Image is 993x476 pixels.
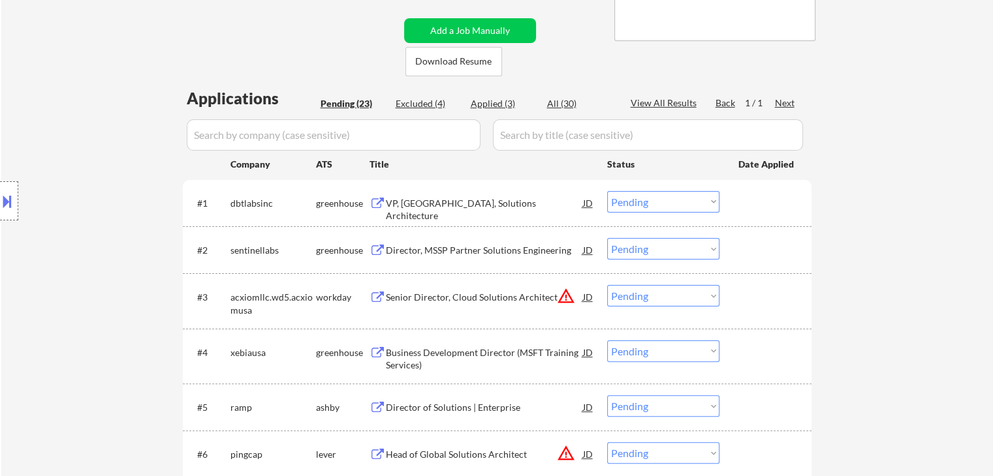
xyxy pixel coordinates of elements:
[316,448,370,461] div: lever
[493,119,803,151] input: Search by title (case sensitive)
[187,119,481,151] input: Search by company (case sensitive)
[404,18,536,43] button: Add a Job Manually
[607,152,719,175] div: Status
[738,158,796,171] div: Date Applied
[316,401,370,414] div: ashby
[230,401,316,414] div: ramp
[386,448,583,461] div: Head of Global Solutions Architect
[230,197,316,210] div: dbtlabsinc
[316,197,370,210] div: greenhouse
[631,97,701,110] div: View All Results
[557,287,575,305] button: warning_amber
[405,47,502,76] button: Download Resume
[316,291,370,304] div: workday
[582,191,595,215] div: JD
[316,244,370,257] div: greenhouse
[197,448,220,461] div: #6
[316,158,370,171] div: ATS
[187,91,316,106] div: Applications
[230,244,316,257] div: sentinellabs
[370,158,595,171] div: Title
[316,346,370,359] div: greenhouse
[230,291,316,316] div: acxiomllc.wd5.acxiomusa
[321,97,386,110] div: Pending (23)
[582,285,595,308] div: JD
[230,346,316,359] div: xebiausa
[197,401,220,414] div: #5
[386,197,583,222] div: VP, [GEOGRAPHIC_DATA], Solutions Architecture
[471,97,536,110] div: Applied (3)
[396,97,461,110] div: Excluded (4)
[582,395,595,419] div: JD
[582,340,595,364] div: JD
[230,158,316,171] div: Company
[582,442,595,466] div: JD
[386,346,583,372] div: Business Development Director (MSFT Training Services)
[745,97,775,110] div: 1 / 1
[386,244,583,257] div: Director, MSSP Partner Solutions Engineering
[557,444,575,462] button: warning_amber
[386,291,583,304] div: Senior Director, Cloud Solutions Architect
[775,97,796,110] div: Next
[386,401,583,414] div: Director of Solutions | Enterprise
[547,97,612,110] div: All (30)
[716,97,736,110] div: Back
[582,238,595,261] div: JD
[197,346,220,359] div: #4
[230,448,316,461] div: pingcap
